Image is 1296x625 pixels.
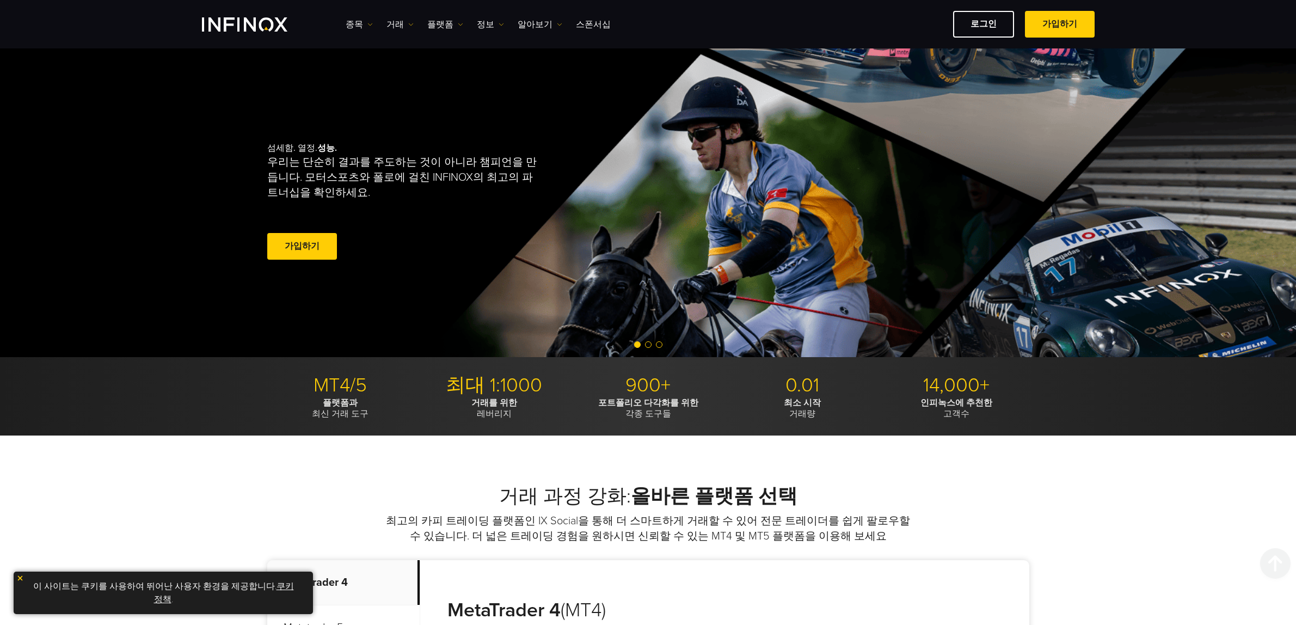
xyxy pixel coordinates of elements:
a: 플랫폼 [427,18,463,31]
a: INFINOX Logo [202,17,313,32]
p: 최고의 카피 트레이딩 플랫폼인 IX Social을 통해 더 스마트하게 거래할 수 있어 전문 트레이더를 쉽게 팔로우할 수 있습니다. 더 넓은 트레이딩 경험을 원하시면 신뢰할 수... [384,513,912,544]
strong: 성능. [317,143,337,154]
strong: MetaTrader 4 [447,598,561,622]
a: 가입하기 [267,233,337,260]
strong: 거래를 위한 [471,397,517,408]
a: 알아보기 [518,18,562,31]
strong: 포트폴리오 다각화를 위한 [598,397,698,408]
strong: 최소 시작 [784,397,821,408]
p: 이 사이트는 쿠키를 사용하여 뛰어난 사용자 환경을 제공합니다. . [19,577,308,609]
p: 각종 도구들 [575,397,721,419]
p: 0.01 [729,373,875,397]
a: 스폰서십 [576,18,611,31]
div: 섬세함. 열정. [267,125,610,280]
h2: 거래 과정 강화: [267,485,1029,508]
a: 정보 [477,18,504,31]
span: Go to slide 2 [645,341,652,348]
h3: (MT4) [447,598,707,622]
a: 로그인 [953,11,1014,38]
strong: 올바른 플랫폼 선택 [631,485,797,508]
strong: 플랫폼과 [323,397,358,408]
img: yellow close icon [16,574,24,582]
p: 최신 거래 도구 [267,397,413,419]
span: Go to slide 3 [656,341,662,348]
a: 가입하기 [1025,11,1095,38]
span: Go to slide 1 [634,341,641,348]
strong: 인피녹스에 추천한 [920,397,992,408]
a: 거래 [386,18,414,31]
p: 14,000+ [883,373,1029,397]
a: 종목 [346,18,373,31]
p: 레버리지 [421,397,567,419]
p: Metatrader 4 [267,560,420,605]
p: 900+ [575,373,721,397]
p: 최대 1:1000 [421,373,567,397]
p: 거래량 [729,397,875,419]
p: 고객수 [883,397,1029,419]
p: 우리는 단순히 결과를 주도하는 것이 아니라 챔피언을 만듭니다. 모터스포츠와 폴로에 걸친 INFINOX의 최고의 파트너십을 확인하세요. [267,155,542,200]
p: MT4/5 [267,373,413,397]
